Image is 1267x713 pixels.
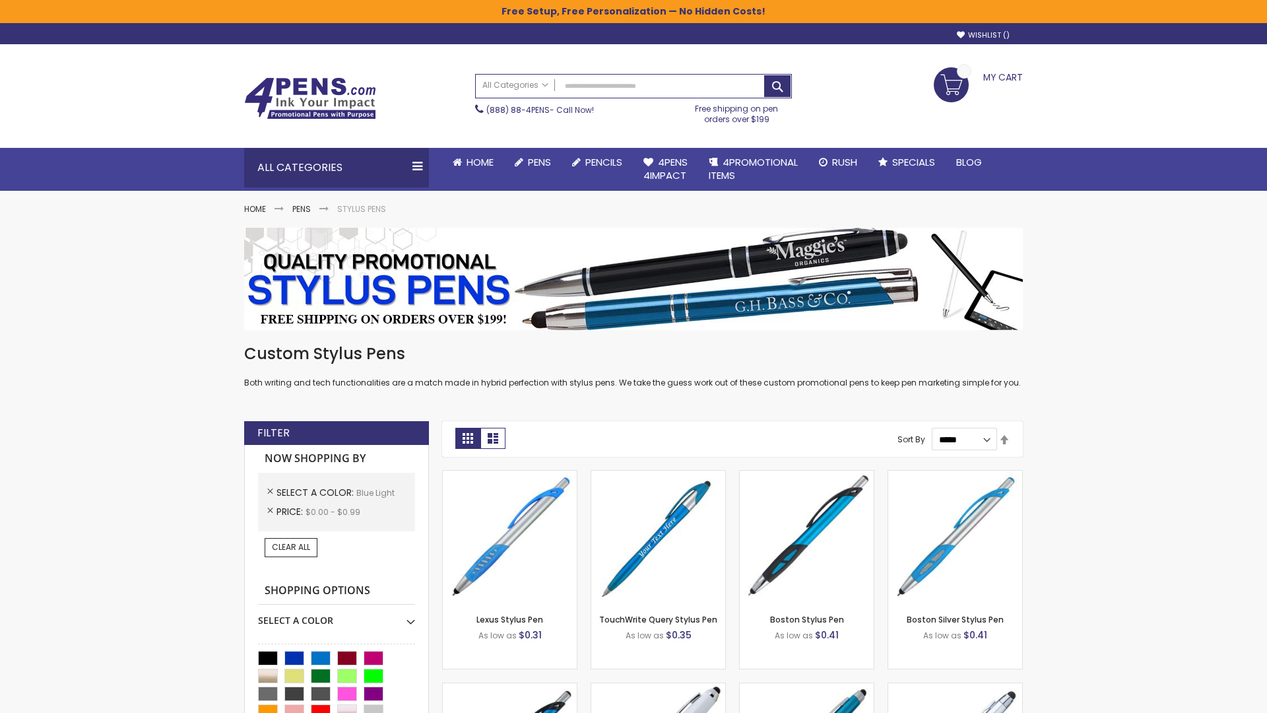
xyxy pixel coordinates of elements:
[478,630,517,641] span: As low as
[455,428,480,449] strong: Grid
[832,155,857,169] span: Rush
[626,630,664,641] span: As low as
[897,434,925,445] label: Sort By
[740,471,874,605] img: Boston Stylus Pen-Blue - Light
[591,470,725,481] a: TouchWrite Query Stylus Pen-Blue Light
[476,614,543,625] a: Lexus Stylus Pen
[306,506,360,518] span: $0.00 - $0.99
[443,683,577,694] a: Lexus Metallic Stylus Pen-Blue - Light
[244,343,1023,364] h1: Custom Stylus Pens
[892,155,935,169] span: Specials
[815,628,839,642] span: $0.41
[443,471,577,605] img: Lexus Stylus Pen-Blue - Light
[585,155,622,169] span: Pencils
[244,77,376,119] img: 4Pens Custom Pens and Promotional Products
[868,148,946,177] a: Specials
[482,80,548,90] span: All Categories
[709,155,798,182] span: 4PROMOTIONAL ITEMS
[775,630,813,641] span: As low as
[907,614,1004,625] a: Boston Silver Stylus Pen
[258,605,415,627] div: Select A Color
[244,228,1023,330] img: Stylus Pens
[356,487,395,498] span: Blue Light
[740,470,874,481] a: Boston Stylus Pen-Blue - Light
[562,148,633,177] a: Pencils
[337,203,386,215] strong: Stylus Pens
[258,445,415,473] strong: Now Shopping by
[257,426,290,440] strong: Filter
[770,614,844,625] a: Boston Stylus Pen
[888,471,1022,605] img: Boston Silver Stylus Pen-Blue - Light
[265,538,317,557] a: Clear All
[808,148,868,177] a: Rush
[519,628,542,642] span: $0.31
[244,343,1023,389] div: Both writing and tech functionalities are a match made in hybrid perfection with stylus pens. We ...
[591,683,725,694] a: Kimberly Logo Stylus Pens-LT-Blue
[476,75,555,96] a: All Categories
[633,148,698,191] a: 4Pens4impact
[276,505,306,518] span: Price
[528,155,551,169] span: Pens
[888,470,1022,481] a: Boston Silver Stylus Pen-Blue - Light
[956,155,982,169] span: Blog
[599,614,717,625] a: TouchWrite Query Stylus Pen
[467,155,494,169] span: Home
[486,104,594,116] span: - Call Now!
[666,628,692,642] span: $0.35
[698,148,808,191] a: 4PROMOTIONALITEMS
[946,148,992,177] a: Blog
[963,628,987,642] span: $0.41
[591,471,725,605] img: TouchWrite Query Stylus Pen-Blue Light
[244,148,429,187] div: All Categories
[442,148,504,177] a: Home
[923,630,961,641] span: As low as
[740,683,874,694] a: Lory Metallic Stylus Pen-Blue - Light
[682,98,793,125] div: Free shipping on pen orders over $199
[443,470,577,481] a: Lexus Stylus Pen-Blue - Light
[957,30,1010,40] a: Wishlist
[258,577,415,605] strong: Shopping Options
[643,155,688,182] span: 4Pens 4impact
[272,541,310,553] span: Clear All
[888,683,1022,694] a: Silver Cool Grip Stylus Pen-Blue - Light
[244,203,266,215] a: Home
[292,203,311,215] a: Pens
[276,486,356,499] span: Select A Color
[504,148,562,177] a: Pens
[486,104,550,116] a: (888) 88-4PENS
